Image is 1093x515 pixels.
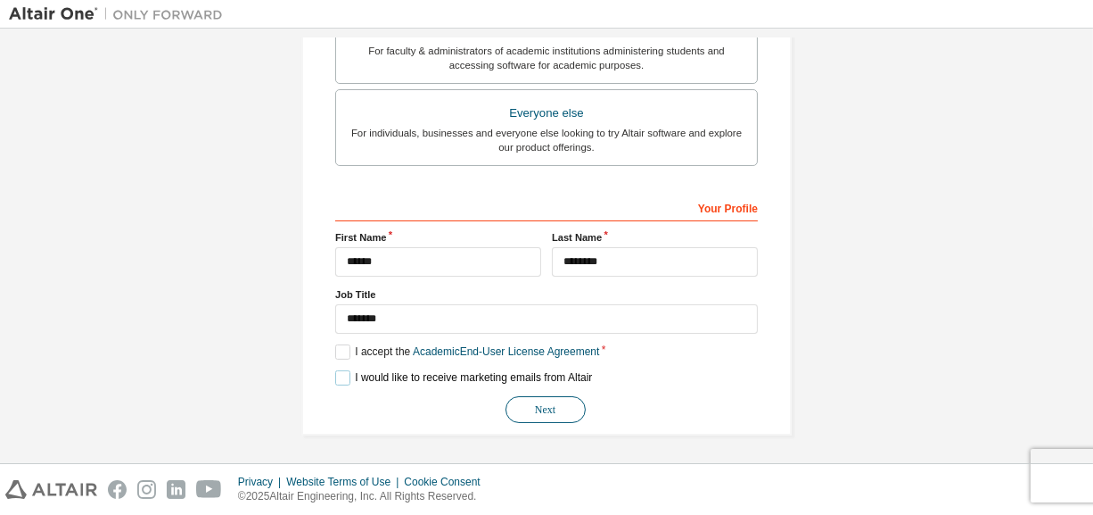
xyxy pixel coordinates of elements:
[404,475,490,489] div: Cookie Consent
[335,345,599,360] label: I accept the
[137,480,156,499] img: instagram.svg
[347,126,746,154] div: For individuals, businesses and everyone else looking to try Altair software and explore our prod...
[108,480,127,499] img: facebook.svg
[347,44,746,72] div: For faculty & administrators of academic institutions administering students and accessing softwa...
[505,396,586,423] button: Next
[9,5,232,23] img: Altair One
[413,345,599,358] a: Academic End-User License Agreement
[196,480,222,499] img: youtube.svg
[5,480,97,499] img: altair_logo.svg
[335,193,758,221] div: Your Profile
[335,230,541,245] label: First Name
[167,480,185,499] img: linkedin.svg
[335,370,592,386] label: I would like to receive marketing emails from Altair
[552,230,758,245] label: Last Name
[238,475,286,489] div: Privacy
[286,475,404,489] div: Website Terms of Use
[335,287,758,302] label: Job Title
[347,101,746,126] div: Everyone else
[238,489,491,504] p: © 2025 Altair Engineering, Inc. All Rights Reserved.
